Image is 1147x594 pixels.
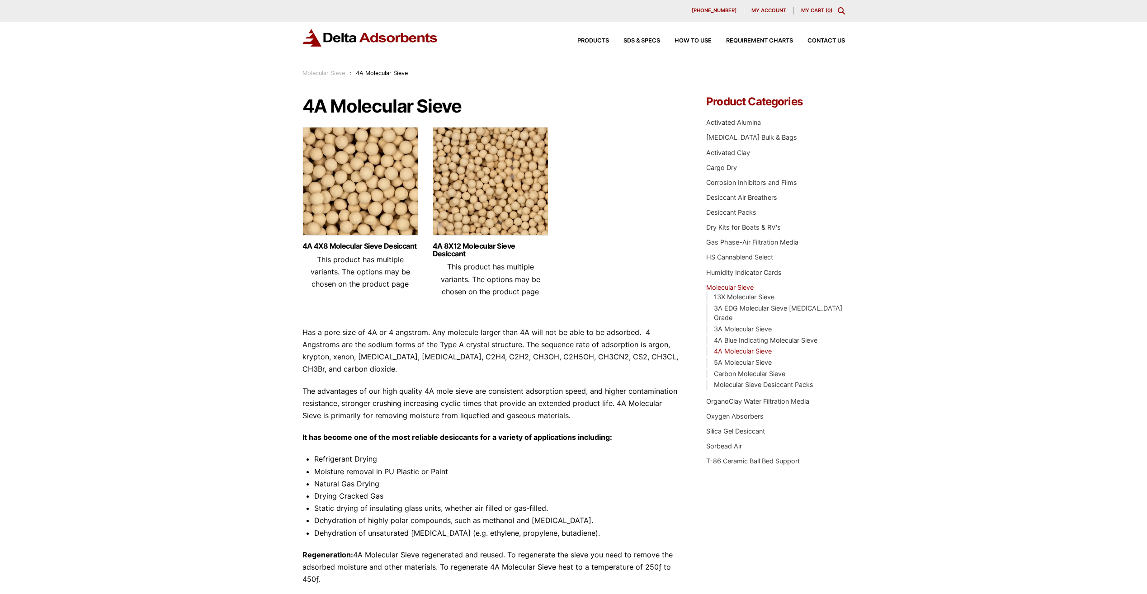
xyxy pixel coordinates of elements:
[706,397,809,405] a: OrganoClay Water Filtration Media
[302,433,612,442] strong: It has become one of the most reliable desiccants for a variety of applications including:
[827,7,831,14] span: 0
[706,412,764,420] a: Oxygen Absorbers
[314,490,680,502] li: Drying Cracked Gas
[706,283,754,291] a: Molecular Sieve
[577,38,609,44] span: Products
[314,466,680,478] li: Moisture removal in PU Plastic or Paint
[793,38,845,44] a: Contact Us
[706,457,800,465] a: T-86 Ceramic Ball Bed Support
[838,7,845,14] div: Toggle Modal Content
[714,304,842,322] a: 3A EDG Molecular Sieve [MEDICAL_DATA] Grade
[801,7,832,14] a: My Cart (0)
[706,179,797,186] a: Corrosion Inhibitors and Films
[609,38,660,44] a: SDS & SPECS
[706,193,777,201] a: Desiccant Air Breathers
[314,527,680,539] li: Dehydration of unsaturated [MEDICAL_DATA] (e.g. ethylene, propylene, butadiene).
[714,358,772,366] a: 5A Molecular Sieve
[692,8,736,13] span: [PHONE_NUMBER]
[441,262,540,296] span: This product has multiple variants. The options may be chosen on the product page
[706,442,742,450] a: Sorbead Air
[706,269,782,276] a: Humidity Indicator Cards
[311,255,410,288] span: This product has multiple variants. The options may be chosen on the product page
[714,347,772,355] a: 4A Molecular Sieve
[706,133,797,141] a: [MEDICAL_DATA] Bulk & Bags
[302,385,680,422] p: The advantages of our high quality 4A mole sieve are consistent adsorption speed, and higher cont...
[563,38,609,44] a: Products
[706,253,773,261] a: HS Cannablend Select
[706,96,845,107] h4: Product Categories
[356,70,408,76] span: 4A Molecular Sieve
[706,208,756,216] a: Desiccant Packs
[706,149,750,156] a: Activated Clay
[623,38,660,44] span: SDS & SPECS
[726,38,793,44] span: Requirement Charts
[675,38,712,44] span: How to Use
[660,38,712,44] a: How to Use
[314,502,680,514] li: Static drying of insulating glass units, whether air filled or gas-filled.
[714,293,774,301] a: 13X Molecular Sieve
[706,238,798,246] a: Gas Phase-Air Filtration Media
[302,549,680,586] p: 4A Molecular Sieve regenerated and reused. To regenerate the sieve you need to remove the adsorbe...
[714,370,785,377] a: Carbon Molecular Sieve
[314,514,680,527] li: Dehydration of highly polar compounds, such as methanol and [MEDICAL_DATA].
[714,325,772,333] a: 3A Molecular Sieve
[807,38,845,44] span: Contact Us
[302,326,680,376] p: Has a pore size of 4A or 4 angstrom. Any molecule larger than 4A will not be able to be adsorbed....
[751,8,786,13] span: My account
[302,242,418,250] a: 4A 4X8 Molecular Sieve Desiccant
[302,70,345,76] a: Molecular Sieve
[706,164,737,171] a: Cargo Dry
[706,118,761,126] a: Activated Alumina
[714,336,817,344] a: 4A Blue Indicating Molecular Sieve
[302,550,353,559] strong: Regeneration:
[744,7,794,14] a: My account
[302,29,438,47] img: Delta Adsorbents
[684,7,744,14] a: [PHONE_NUMBER]
[706,223,781,231] a: Dry Kits for Boats & RV's
[349,70,351,76] span: :
[433,242,548,258] a: 4A 8X12 Molecular Sieve Desiccant
[314,478,680,490] li: Natural Gas Drying
[712,38,793,44] a: Requirement Charts
[714,381,813,388] a: Molecular Sieve Desiccant Packs
[302,96,680,116] h1: 4A Molecular Sieve
[706,427,765,435] a: Silica Gel Desiccant
[314,453,680,465] li: Refrigerant Drying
